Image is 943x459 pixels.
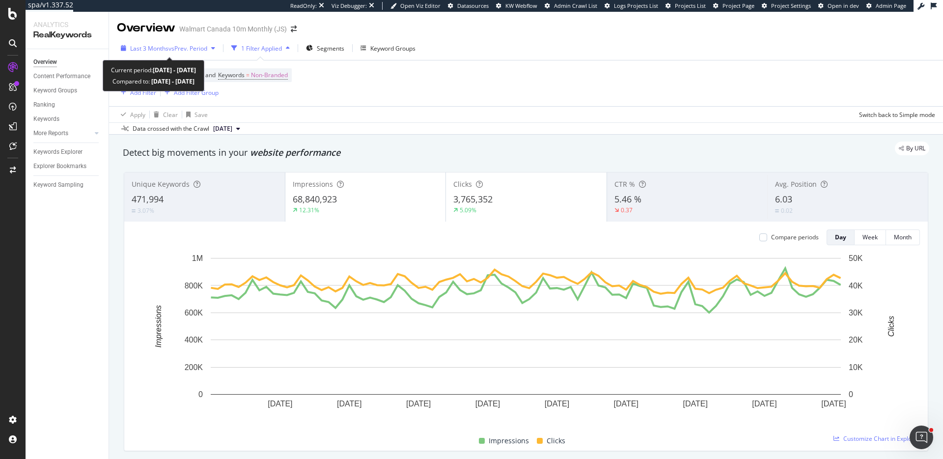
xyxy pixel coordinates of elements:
button: Save [182,107,208,122]
text: Clicks [887,316,895,337]
span: Non-Branded [251,68,288,82]
div: Keywords [33,114,59,124]
button: Clear [150,107,178,122]
button: Month [886,229,920,245]
div: Explorer Bookmarks [33,161,86,172]
span: Datasources [457,2,489,9]
text: 0 [849,390,853,399]
text: Impressions [154,305,163,347]
a: Keywords Explorer [33,147,102,157]
span: Projects List [675,2,706,9]
div: 3.07% [138,206,154,215]
span: vs Prev. Period [168,44,207,53]
a: Customize Chart in Explorer [833,434,920,443]
text: 50K [849,254,863,262]
div: Clear [163,111,178,119]
div: ReadOnly: [290,2,317,10]
span: KW Webflow [505,2,537,9]
text: 400K [185,336,203,344]
div: Analytics [33,20,101,29]
text: 1M [192,254,203,262]
div: Viz Debugger: [332,2,367,10]
span: Clicks [547,435,565,447]
span: Open in dev [828,2,859,9]
span: By URL [906,145,925,151]
text: 800K [185,281,203,289]
button: Week [855,229,886,245]
a: Admin Page [866,2,906,10]
div: Compare periods [771,233,819,241]
div: 0.37 [621,206,633,214]
a: Open in dev [818,2,859,10]
span: = [246,71,250,79]
a: KW Webflow [496,2,537,10]
button: Add Filter [117,86,156,98]
span: 2025 Sep. 26th [213,124,232,133]
span: Unique Keywords [132,179,190,189]
svg: A chart. [132,253,920,424]
span: Keywords [218,71,245,79]
span: Admin Crawl List [554,2,597,9]
b: [DATE] - [DATE] [150,77,194,86]
button: Last 3 MonthsvsPrev. Period [117,40,219,56]
button: 1 Filter Applied [227,40,294,56]
a: Keyword Groups [33,86,102,96]
button: Switch back to Simple mode [855,107,935,122]
div: Save [194,111,208,119]
div: 12.31% [299,206,319,214]
iframe: Intercom live chat [910,426,933,449]
div: Keyword Groups [33,86,77,96]
span: 471,994 [132,193,164,205]
div: Content Performance [33,71,90,82]
a: Datasources [448,2,489,10]
div: Add Filter [130,88,156,97]
span: Avg. Position [775,179,817,189]
div: 0.02 [781,206,793,215]
text: [DATE] [406,400,431,408]
div: Add Filter Group [174,88,219,97]
span: Admin Page [876,2,906,9]
div: 1 Filter Applied [241,44,282,53]
a: Admin Crawl List [545,2,597,10]
text: 20K [849,336,863,344]
span: Project Page [722,2,754,9]
span: Segments [317,44,344,53]
img: Equal [132,209,136,212]
a: Projects List [666,2,706,10]
a: Content Performance [33,71,102,82]
button: Segments [302,40,348,56]
text: 600K [185,309,203,317]
a: Project Page [713,2,754,10]
button: Apply [117,107,145,122]
text: [DATE] [752,400,777,408]
img: Equal [775,209,779,212]
a: Ranking [33,100,102,110]
span: 3,765,352 [453,193,493,205]
div: Month [894,233,912,241]
span: Customize Chart in Explorer [843,434,920,443]
span: Impressions [293,179,333,189]
span: Open Viz Editor [400,2,441,9]
div: Ranking [33,100,55,110]
div: Switch back to Simple mode [859,111,935,119]
button: Add Filter Group [161,86,219,98]
div: legacy label [895,142,929,155]
span: and [205,71,216,79]
text: [DATE] [337,400,361,408]
text: 200K [185,363,203,372]
div: Keyword Groups [370,44,416,53]
text: [DATE] [614,400,638,408]
text: 40K [849,281,863,289]
text: [DATE] [545,400,569,408]
text: 10K [849,363,863,372]
button: Keyword Groups [357,40,419,56]
a: Explorer Bookmarks [33,161,102,172]
text: 30K [849,309,863,317]
a: Keyword Sampling [33,180,102,190]
span: Impressions [489,435,529,447]
span: Clicks [453,179,472,189]
div: Overview [117,20,175,36]
div: Walmart Canada 10m Monthly (JS) [179,24,287,34]
span: Logs Projects List [614,2,658,9]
